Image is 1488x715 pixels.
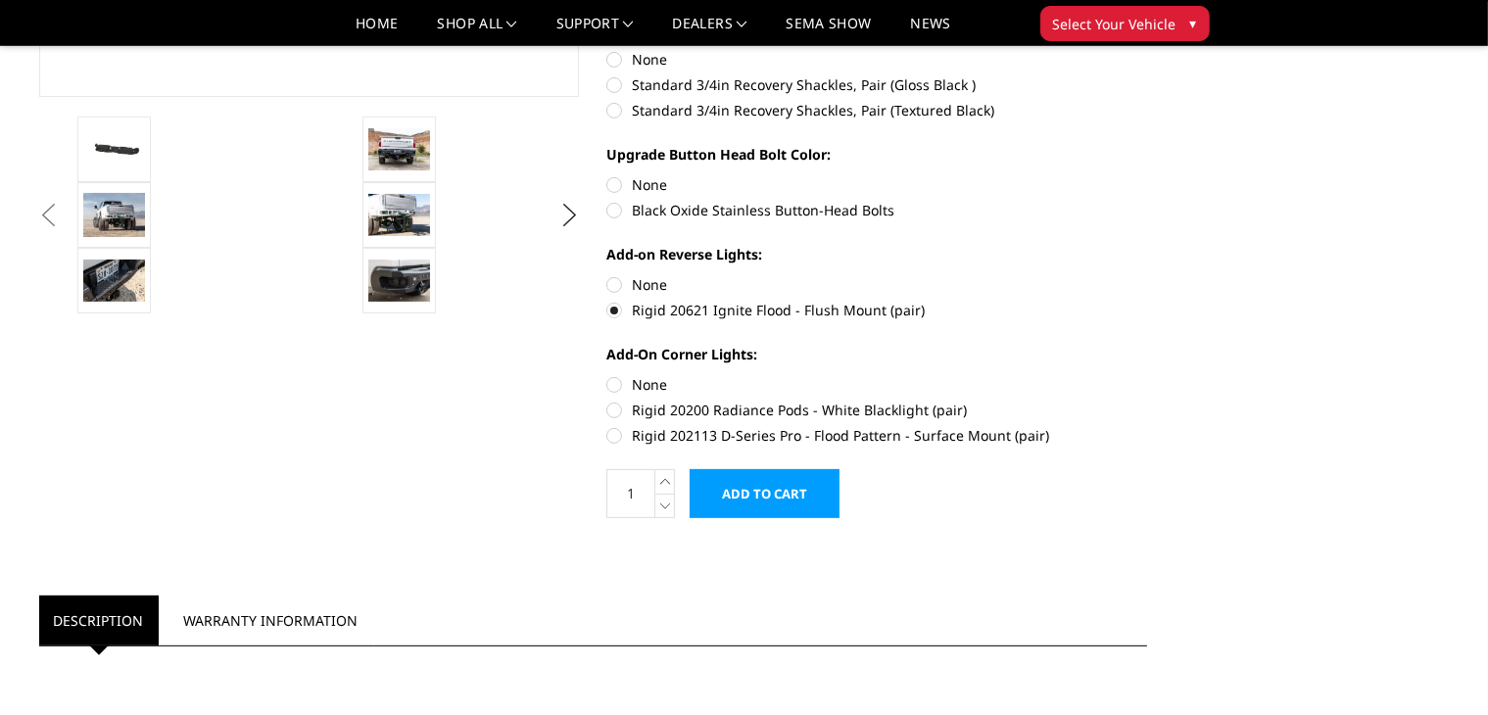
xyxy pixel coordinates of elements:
[690,469,840,518] input: Add to Cart
[606,74,1147,95] label: Standard 3/4in Recovery Shackles, Pair (Gloss Black )
[83,193,145,236] img: 2020-2025 Chevrolet / GMC 2500-3500 - Freedom Series - Rear Bumper
[169,596,373,645] a: Warranty Information
[606,49,1147,70] label: None
[1040,6,1210,41] button: Select Your Vehicle
[368,128,430,169] img: 2020-2025 Chevrolet / GMC 2500-3500 - Freedom Series - Rear Bumper
[83,260,145,301] img: 2020-2025 Chevrolet / GMC 2500-3500 - Freedom Series - Rear Bumper
[606,174,1147,195] label: None
[554,201,584,230] button: Next
[1053,14,1176,34] span: Select Your Vehicle
[606,200,1147,220] label: Black Oxide Stainless Button-Head Bolts
[606,374,1147,395] label: None
[368,194,430,235] img: 2020-2025 Chevrolet / GMC 2500-3500 - Freedom Series - Rear Bumper
[1190,13,1197,33] span: ▾
[606,244,1147,264] label: Add-on Reverse Lights:
[910,17,950,45] a: News
[606,344,1147,364] label: Add-On Corner Lights:
[606,100,1147,120] label: Standard 3/4in Recovery Shackles, Pair (Textured Black)
[34,201,64,230] button: Previous
[356,17,398,45] a: Home
[606,425,1147,446] label: Rigid 202113 D-Series Pro - Flood Pattern - Surface Mount (pair)
[368,260,430,301] img: 2020-2025 Chevrolet / GMC 2500-3500 - Freedom Series - Rear Bumper
[606,274,1147,295] label: None
[606,300,1147,320] label: Rigid 20621 Ignite Flood - Flush Mount (pair)
[556,17,634,45] a: Support
[673,17,747,45] a: Dealers
[438,17,517,45] a: shop all
[606,144,1147,165] label: Upgrade Button Head Bolt Color:
[606,400,1147,420] label: Rigid 20200 Radiance Pods - White Blacklight (pair)
[83,135,145,165] img: 2020-2025 Chevrolet / GMC 2500-3500 - Freedom Series - Rear Bumper
[39,596,159,645] a: Description
[786,17,871,45] a: SEMA Show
